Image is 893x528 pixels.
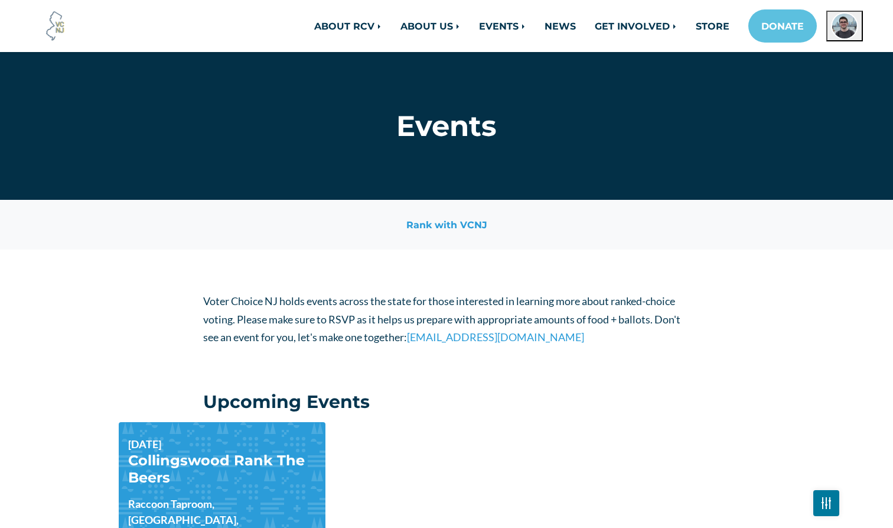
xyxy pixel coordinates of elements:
a: EVENTS [470,14,535,38]
button: Open profile menu for Jack Cunningham [826,11,863,41]
a: ABOUT RCV [305,14,391,38]
img: Jack Cunningham [831,12,858,40]
nav: Main navigation [203,9,863,43]
a: GET INVOLVED [585,14,686,38]
a: ABOUT US [391,14,470,38]
img: Fader [822,500,831,506]
b: [DATE] [128,438,161,451]
a: Rank with VCNJ [396,214,498,235]
h3: Upcoming Events [203,391,370,413]
p: Voter Choice NJ holds events across the state for those interested in learning more about ranked-... [203,292,690,346]
a: [EMAIL_ADDRESS][DOMAIN_NAME] [407,331,584,344]
a: NEWS [535,14,585,38]
img: Voter Choice NJ [40,10,71,42]
h1: Events [203,109,690,143]
a: STORE [686,14,739,38]
a: Collingswood Rank The Beers [128,452,305,486]
a: DONATE [748,9,817,43]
